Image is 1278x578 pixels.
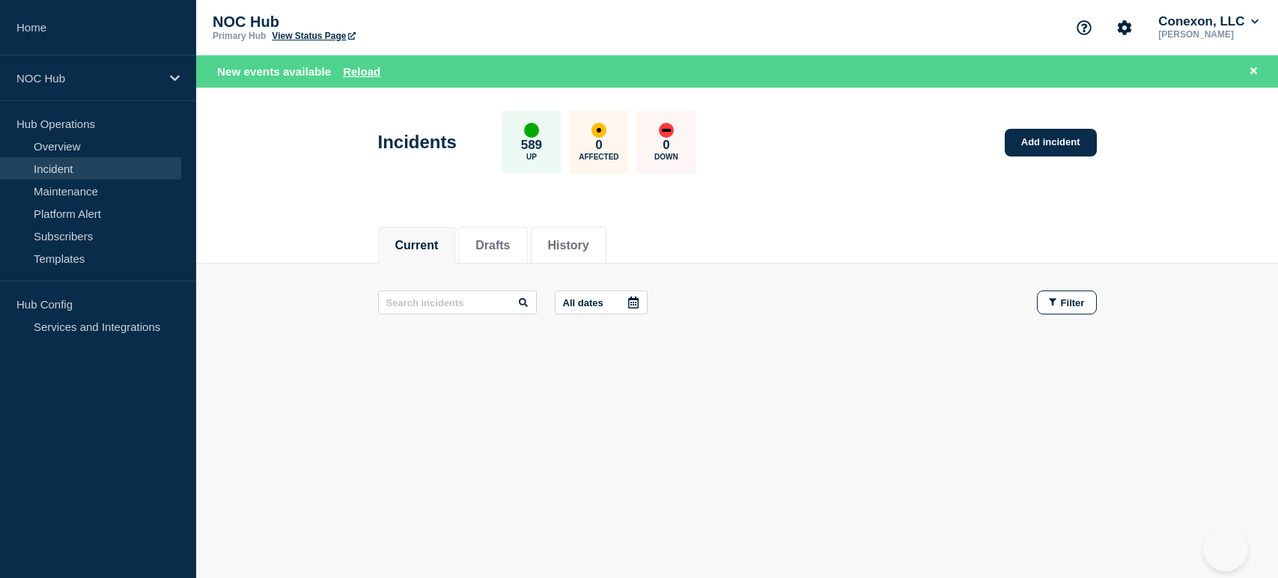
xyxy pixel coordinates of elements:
button: All dates [555,290,648,314]
span: Filter [1061,297,1085,308]
p: All dates [563,297,603,308]
button: Reload [343,65,380,78]
p: NOC Hub [213,13,512,31]
p: 0 [663,138,669,153]
h1: Incidents [378,132,457,153]
p: [PERSON_NAME] [1155,29,1262,40]
div: affected [591,123,606,138]
p: 589 [521,138,542,153]
a: Add incident [1005,129,1097,156]
p: 0 [595,138,602,153]
button: Filter [1037,290,1097,314]
button: History [548,239,589,252]
p: NOC Hub [16,72,160,85]
p: Down [654,153,678,161]
button: Support [1068,12,1100,43]
div: down [659,123,674,138]
iframe: Help Scout Beacon - Open [1203,526,1248,571]
p: Primary Hub [213,31,266,41]
input: Search incidents [378,290,537,314]
button: Account settings [1109,12,1140,43]
button: Current [395,239,439,252]
p: Affected [579,153,618,161]
button: Drafts [475,239,510,252]
p: Up [526,153,537,161]
div: up [524,123,539,138]
button: Conexon, LLC [1155,14,1262,29]
span: New events available [217,65,331,78]
a: View Status Page [272,31,355,41]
